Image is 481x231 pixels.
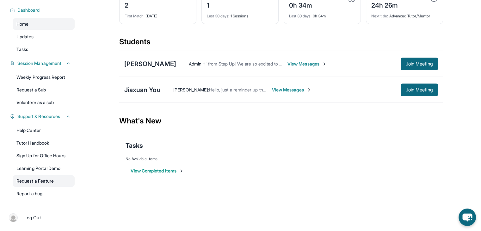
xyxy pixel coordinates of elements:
img: Chevron-Right [322,61,327,66]
span: Session Management [17,60,61,66]
button: Join Meeting [401,58,438,70]
span: Last 30 days : [289,14,312,18]
span: Admin : [189,61,202,66]
span: Join Meeting [406,88,433,92]
a: Request a Sub [13,84,75,96]
button: chat-button [459,209,476,226]
span: Dashboard [17,7,40,13]
a: Home [13,18,75,30]
button: View Completed Items [131,168,184,174]
span: Log Out [24,215,41,221]
div: Students [119,37,443,51]
span: | [20,214,22,222]
div: Advanced Tutor/Mentor [371,10,438,19]
button: Join Meeting [401,84,438,96]
span: Tasks [16,46,28,53]
span: Last 30 days : [207,14,230,18]
img: Chevron-Right [306,87,311,92]
span: View Messages [272,87,311,93]
div: 1 Sessions [207,10,273,19]
a: Tutor Handbook [13,137,75,149]
a: Sign Up for Office Hours [13,150,75,161]
span: [PERSON_NAME] : [173,87,209,92]
button: Support & Resources [15,113,71,120]
span: Hello, just a reminder up the session will be in approximately 40 minutes :) [209,87,358,92]
div: No Available Items [126,156,437,161]
span: Support & Resources [17,113,60,120]
a: Request a Feature [13,175,75,187]
span: Tasks [126,141,143,150]
span: Updates [16,34,34,40]
span: Next title : [371,14,388,18]
a: Tasks [13,44,75,55]
span: First Match : [125,14,145,18]
div: 0h 34m [289,10,355,19]
span: View Messages [287,61,327,67]
a: Weekly Progress Report [13,72,75,83]
button: Session Management [15,60,71,66]
a: Report a bug [13,188,75,199]
span: Home [16,21,28,27]
span: Join Meeting [406,62,433,66]
a: Help Center [13,125,75,136]
a: |Log Out [6,211,75,225]
button: Dashboard [15,7,71,13]
div: [PERSON_NAME] [124,59,176,68]
div: [DATE] [125,10,191,19]
a: Learning Portal Demo [13,163,75,174]
img: user-img [9,213,18,222]
div: Jiaxuan You [124,85,161,94]
a: Updates [13,31,75,42]
div: What's New [119,107,443,135]
a: Volunteer as a sub [13,97,75,108]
